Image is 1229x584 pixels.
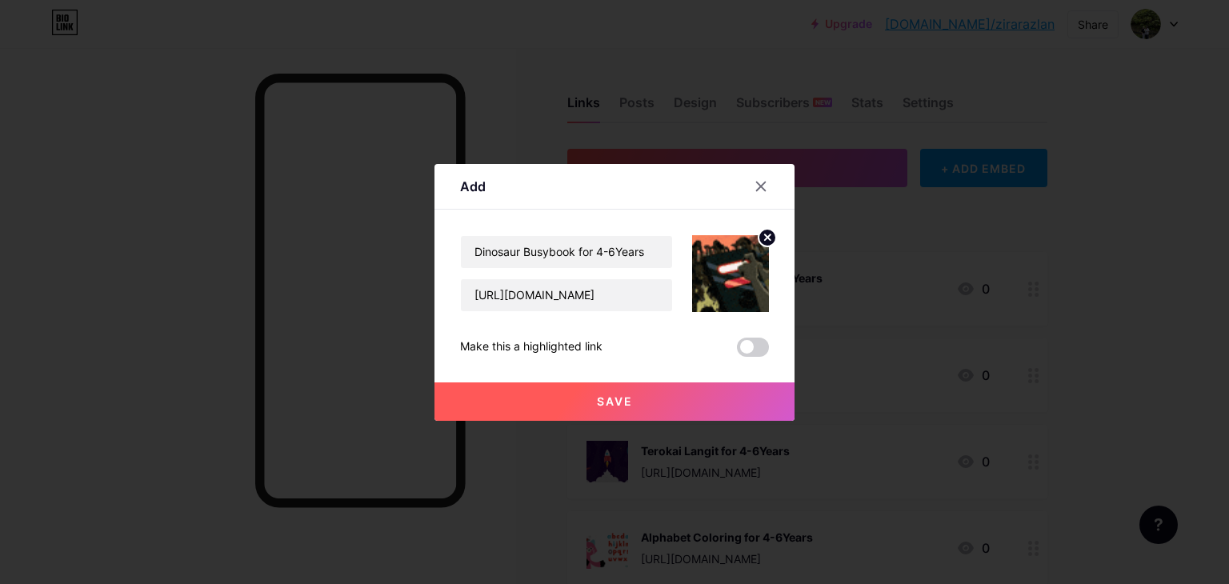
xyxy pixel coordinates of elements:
[434,382,795,421] button: Save
[461,279,672,311] input: URL
[692,235,769,312] img: link_thumbnail
[460,338,602,357] div: Make this a highlighted link
[460,177,486,196] div: Add
[597,394,633,408] span: Save
[461,236,672,268] input: Title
